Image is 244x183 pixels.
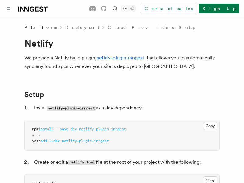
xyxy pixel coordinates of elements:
h1: Netlify [24,38,220,49]
a: Contact sales [141,4,196,13]
button: Toggle navigation [5,5,12,12]
code: netlify.toml [68,160,96,165]
button: Toggle dark mode [121,5,136,12]
span: --dev [49,139,60,143]
a: Sign Up [199,4,239,13]
a: Setup [24,90,44,99]
p: We provide a Netlify build plugin, , that allows you to automatically sync any found apps wheneve... [24,54,220,71]
span: Platform [24,24,57,30]
a: Cloud Providers Setup [108,24,195,30]
span: --save-dev [56,127,77,131]
span: # or [32,133,41,137]
button: Find something... [111,5,119,12]
li: Install as a dev dependency: [32,104,220,113]
a: Deployment [65,24,99,30]
code: netlify-plugin-inngest [47,106,96,111]
span: netlify-plugin-inngest [62,139,109,143]
span: install [38,127,53,131]
button: Copy [203,122,217,130]
span: add [41,139,47,143]
span: yarn [32,139,41,143]
li: Create or edit a file at the root of your project with the following: [32,158,220,167]
a: netlify-plugin-inngest [96,55,144,61]
span: netlify-plugin-inngest [79,127,126,131]
span: npm [32,127,38,131]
